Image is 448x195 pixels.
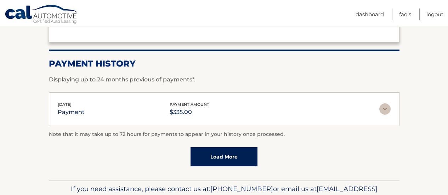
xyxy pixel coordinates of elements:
[356,8,384,20] a: Dashboard
[5,5,79,25] a: Cal Automotive
[49,58,399,69] h2: Payment History
[170,102,209,107] span: payment amount
[379,103,391,115] img: accordion-rest.svg
[210,185,273,193] span: [PHONE_NUMBER]
[49,75,399,84] p: Displaying up to 24 months previous of payments*.
[191,147,257,166] a: Load More
[58,107,85,117] p: payment
[58,102,72,107] span: [DATE]
[426,8,443,20] a: Logout
[399,8,411,20] a: FAQ's
[170,107,209,117] p: $335.00
[49,130,399,139] p: Note that it may take up to 72 hours for payments to appear in your history once processed.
